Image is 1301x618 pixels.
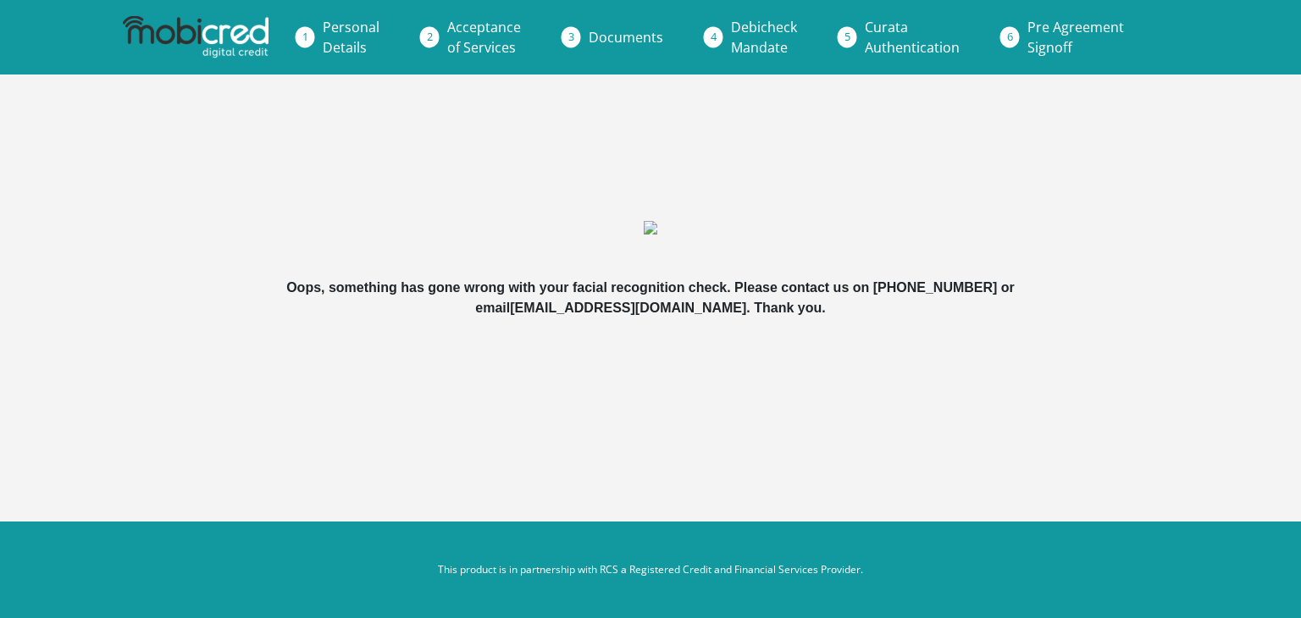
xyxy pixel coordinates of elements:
span: Acceptance of Services [447,18,521,57]
span: Curata Authentication [865,18,960,57]
img: mobicred logo [123,16,269,58]
span: Debicheck Mandate [731,18,797,57]
a: Documents [575,20,677,54]
img: rocket-down.png [644,221,657,235]
span: Documents [589,28,663,47]
a: PersonalDetails [309,10,393,64]
a: CurataAuthentication [851,10,973,64]
span: Personal Details [323,18,379,57]
a: DebicheckMandate [717,10,811,64]
a: Pre AgreementSignoff [1014,10,1138,64]
p: This product is in partnership with RCS a Registered Credit and Financial Services Provider. [180,562,1121,577]
b: Oops, something has gone wrong with your facial recognition check. Please contact us on [PHONE_NU... [286,280,1015,315]
a: Acceptanceof Services [434,10,534,64]
span: Pre Agreement Signoff [1027,18,1124,57]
